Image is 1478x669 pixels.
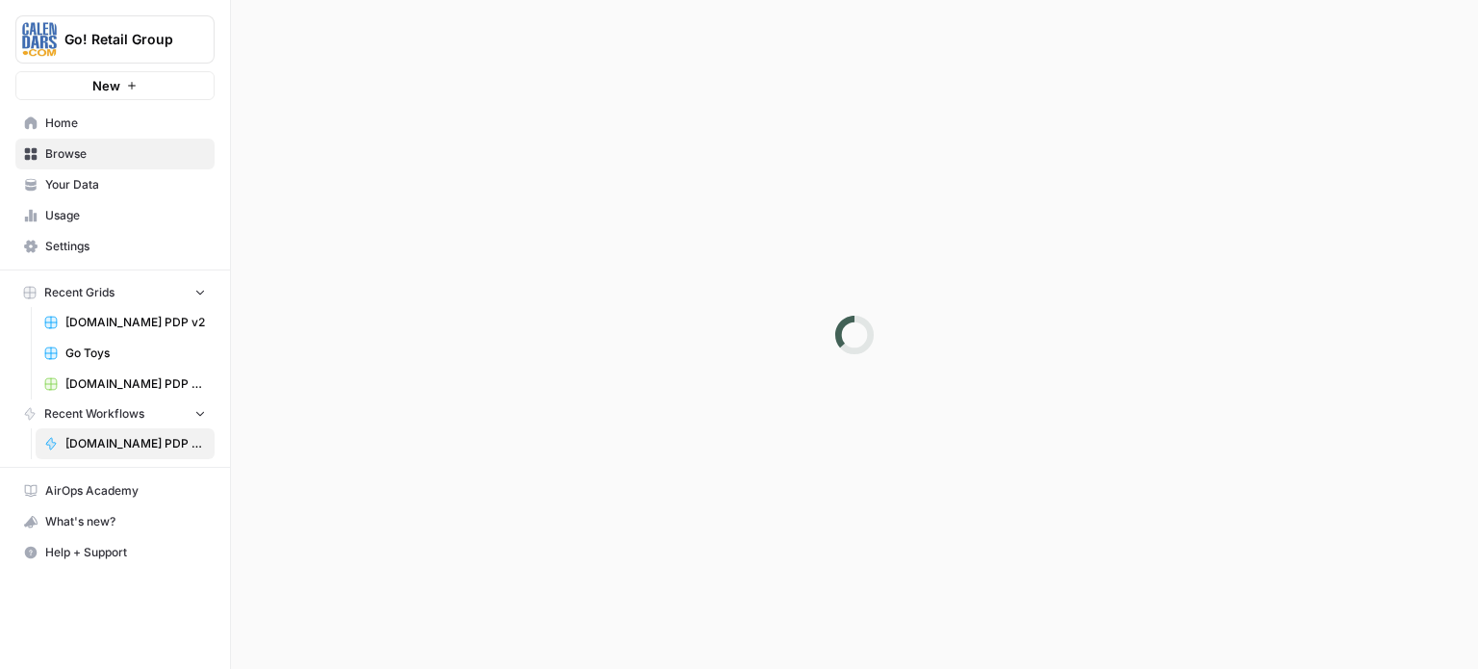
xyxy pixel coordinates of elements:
a: Usage [15,200,215,231]
button: New [15,71,215,100]
span: Your Data [45,176,206,193]
a: AirOps Academy [15,476,215,506]
a: [DOMAIN_NAME] PDP Enrichment [36,428,215,459]
button: Workspace: Go! Retail Group [15,15,215,64]
span: AirOps Academy [45,482,206,500]
span: Recent Grids [44,284,115,301]
a: [DOMAIN_NAME] PDP Enrichment Grid [36,369,215,399]
span: Go Toys [65,345,206,362]
span: Home [45,115,206,132]
a: Home [15,108,215,139]
img: Go! Retail Group Logo [22,22,57,57]
span: Browse [45,145,206,163]
span: [DOMAIN_NAME] PDP Enrichment Grid [65,375,206,393]
span: Go! Retail Group [64,30,181,49]
button: Recent Workflows [15,399,215,428]
span: New [92,76,120,95]
span: [DOMAIN_NAME] PDP Enrichment [65,435,206,452]
a: [DOMAIN_NAME] PDP v2 [36,307,215,338]
span: Usage [45,207,206,224]
span: Settings [45,238,206,255]
span: Help + Support [45,544,206,561]
a: Your Data [15,169,215,200]
button: What's new? [15,506,215,537]
a: Browse [15,139,215,169]
button: Recent Grids [15,278,215,307]
a: Settings [15,231,215,262]
span: Recent Workflows [44,405,144,423]
span: [DOMAIN_NAME] PDP v2 [65,314,206,331]
button: Help + Support [15,537,215,568]
a: Go Toys [36,338,215,369]
div: What's new? [16,507,214,536]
